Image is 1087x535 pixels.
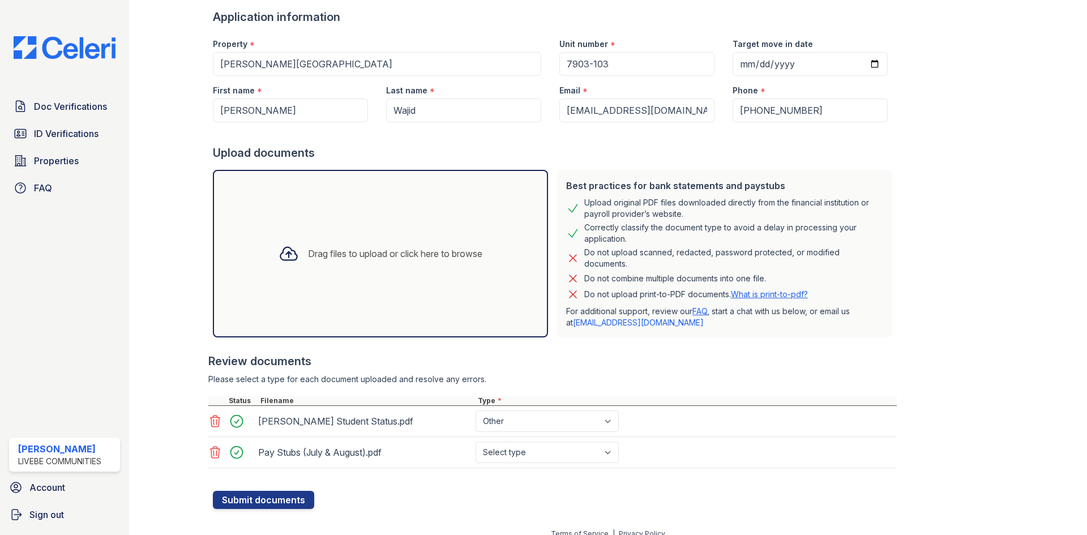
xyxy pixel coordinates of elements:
[9,177,120,199] a: FAQ
[733,85,758,96] label: Phone
[213,85,255,96] label: First name
[584,272,766,285] div: Do not combine multiple documents into one file.
[584,247,883,269] div: Do not upload scanned, redacted, password protected, or modified documents.
[258,412,471,430] div: [PERSON_NAME] Student Status.pdf
[692,306,707,316] a: FAQ
[18,442,101,456] div: [PERSON_NAME]
[573,318,704,327] a: [EMAIL_ADDRESS][DOMAIN_NAME]
[9,122,120,145] a: ID Verifications
[34,181,52,195] span: FAQ
[559,38,608,50] label: Unit number
[584,222,883,245] div: Correctly classify the document type to avoid a delay in processing your application.
[5,476,125,499] a: Account
[208,374,897,385] div: Please select a type for each document uploaded and resolve any errors.
[29,481,65,494] span: Account
[213,145,897,161] div: Upload documents
[5,503,125,526] a: Sign out
[213,38,247,50] label: Property
[9,149,120,172] a: Properties
[5,36,125,59] img: CE_Logo_Blue-a8612792a0a2168367f1c8372b55b34899dd931a85d93a1a3d3e32e68fde9ad4.png
[386,85,427,96] label: Last name
[258,396,476,405] div: Filename
[34,100,107,113] span: Doc Verifications
[476,396,897,405] div: Type
[213,491,314,509] button: Submit documents
[559,85,580,96] label: Email
[308,247,482,260] div: Drag files to upload or click here to browse
[34,127,99,140] span: ID Verifications
[34,154,79,168] span: Properties
[566,179,883,192] div: Best practices for bank statements and paystubs
[731,289,808,299] a: What is print-to-pdf?
[9,95,120,118] a: Doc Verifications
[733,38,813,50] label: Target move in date
[29,508,64,521] span: Sign out
[213,9,897,25] div: Application information
[584,197,883,220] div: Upload original PDF files downloaded directly from the financial institution or payroll provider’...
[584,289,808,300] p: Do not upload print-to-PDF documents.
[258,443,471,461] div: Pay Stubs (July & August).pdf
[18,456,101,467] div: LiveBe Communities
[226,396,258,405] div: Status
[208,353,897,369] div: Review documents
[566,306,883,328] p: For additional support, review our , start a chat with us below, or email us at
